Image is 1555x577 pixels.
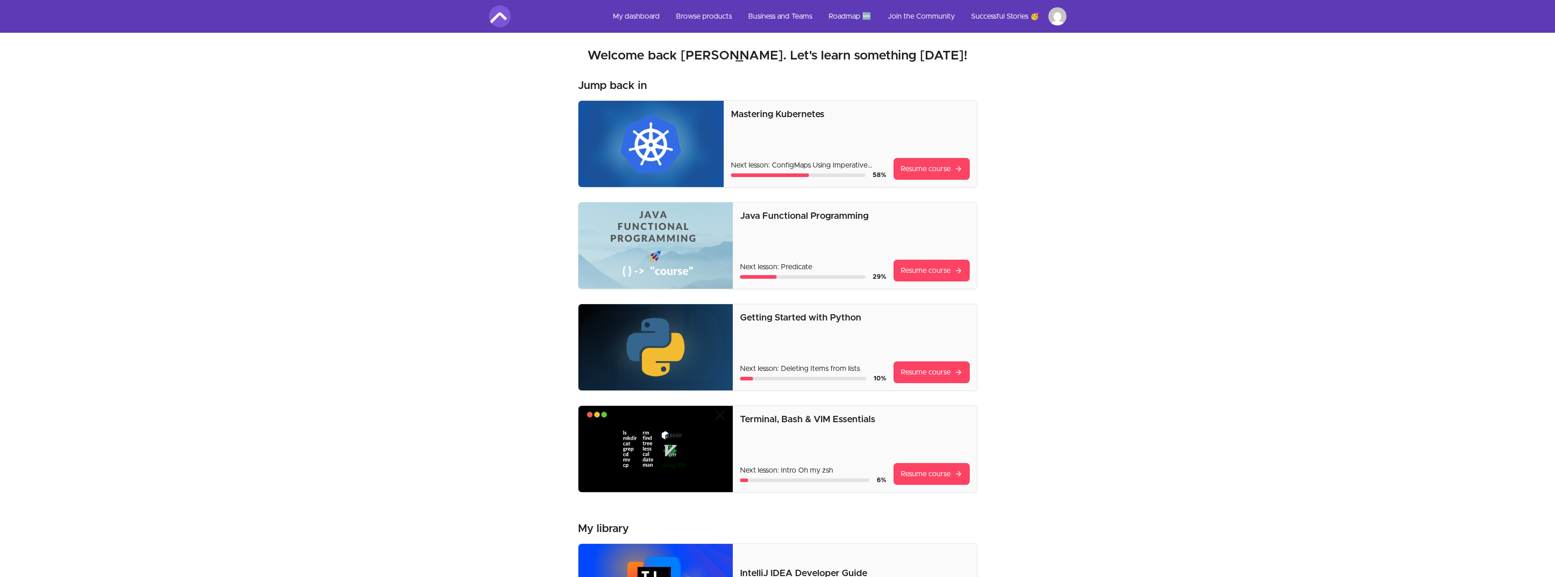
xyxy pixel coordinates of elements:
img: Product image for Getting Started with Python [578,304,733,390]
img: Amigoscode logo [489,5,511,27]
img: Product image for Terminal, Bash & VIM Essentials [578,406,733,492]
div: Course progress [740,478,869,482]
span: 10 % [874,375,886,382]
a: Browse products [669,5,739,27]
img: Profile image for Vandamme Thibault [1048,7,1066,25]
nav: Main [606,5,1066,27]
a: Resume course [894,158,970,180]
a: My dashboard [606,5,667,27]
span: 58 % [873,172,886,178]
p: Getting Started with Python [740,311,969,324]
h3: Jump back in [578,79,647,93]
a: Join the Community [880,5,962,27]
a: Resume course [894,463,970,485]
div: Course progress [740,377,866,380]
a: Roadmap 🆕 [821,5,879,27]
p: Terminal, Bash & VIM Essentials [740,413,969,426]
span: 29 % [873,274,886,280]
p: Next lesson: Predicate [740,261,886,272]
span: 6 % [877,477,886,483]
p: Next lesson: Intro Oh my zsh [740,465,886,476]
a: Business and Teams [741,5,819,27]
img: Product image for Java Functional Programming [578,202,733,289]
h3: My library [578,522,629,536]
div: Course progress [731,173,865,177]
p: Next lesson: ConfigMaps Using Imperative Command [731,160,886,171]
a: Successful Stories 🥳 [964,5,1047,27]
p: Java Functional Programming [740,210,969,222]
a: Resume course [894,361,970,383]
p: Mastering Kubernetes [731,108,970,121]
div: Course progress [740,275,865,279]
h2: Welcome back [PERSON_NAME]. Let's learn something [DATE]! [489,48,1066,64]
a: Resume course [894,260,970,281]
img: Product image for Mastering Kubernetes [578,101,724,187]
p: Next lesson: Deleting Items from lists [740,363,886,374]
